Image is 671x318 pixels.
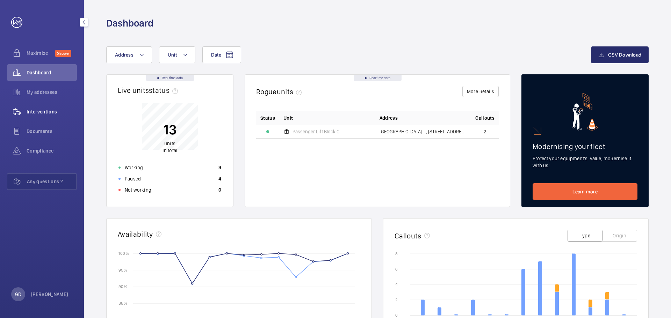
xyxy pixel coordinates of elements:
[218,175,221,182] p: 4
[27,69,77,76] span: Dashboard
[27,147,77,154] span: Compliance
[395,267,398,272] text: 6
[380,129,467,134] span: [GEOGRAPHIC_DATA] - , [STREET_ADDRESS]
[533,155,637,169] p: Protect your equipment's value, modernise it with us!
[293,129,339,134] span: Passenger Lift Block C
[159,46,195,63] button: Unit
[55,50,71,57] span: Discover
[27,89,77,96] span: My addresses
[591,46,649,63] button: CSV Download
[354,75,402,81] div: Real time data
[462,86,499,97] button: More details
[106,17,153,30] h1: Dashboard
[484,129,486,134] span: 2
[475,114,495,121] span: Callouts
[118,86,181,95] h2: Live units
[163,140,177,154] p: in total
[115,52,134,58] span: Address
[149,86,181,95] span: status
[202,46,241,63] button: Date
[218,186,221,193] p: 0
[118,301,127,306] text: 85 %
[395,313,398,318] text: 0
[533,142,637,151] h2: Modernising your fleet
[125,175,141,182] p: Paused
[168,52,177,58] span: Unit
[602,230,637,242] button: Origin
[395,282,398,287] text: 4
[608,52,641,58] span: CSV Download
[395,251,398,256] text: 8
[395,231,421,240] h2: Callouts
[533,183,637,200] a: Learn more
[146,75,194,81] div: Real time data
[125,164,143,171] p: Working
[27,108,77,115] span: Interventions
[218,164,221,171] p: 9
[260,114,275,121] p: Status
[118,251,129,256] text: 100 %
[572,93,598,131] img: marketing-card.svg
[27,128,77,135] span: Documents
[27,50,55,57] span: Maximize
[31,291,68,298] p: [PERSON_NAME]
[380,114,398,121] span: Address
[106,46,152,63] button: Address
[15,291,21,298] p: GD
[118,230,153,238] h2: Availability
[277,87,305,96] span: units
[395,297,397,302] text: 2
[164,141,175,146] span: units
[568,230,603,242] button: Type
[27,178,77,185] span: Any questions ?
[163,121,177,138] p: 13
[118,284,127,289] text: 90 %
[256,87,304,96] h2: Rogue
[283,114,293,121] span: Unit
[125,186,151,193] p: Not working
[211,52,221,58] span: Date
[118,267,127,272] text: 95 %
